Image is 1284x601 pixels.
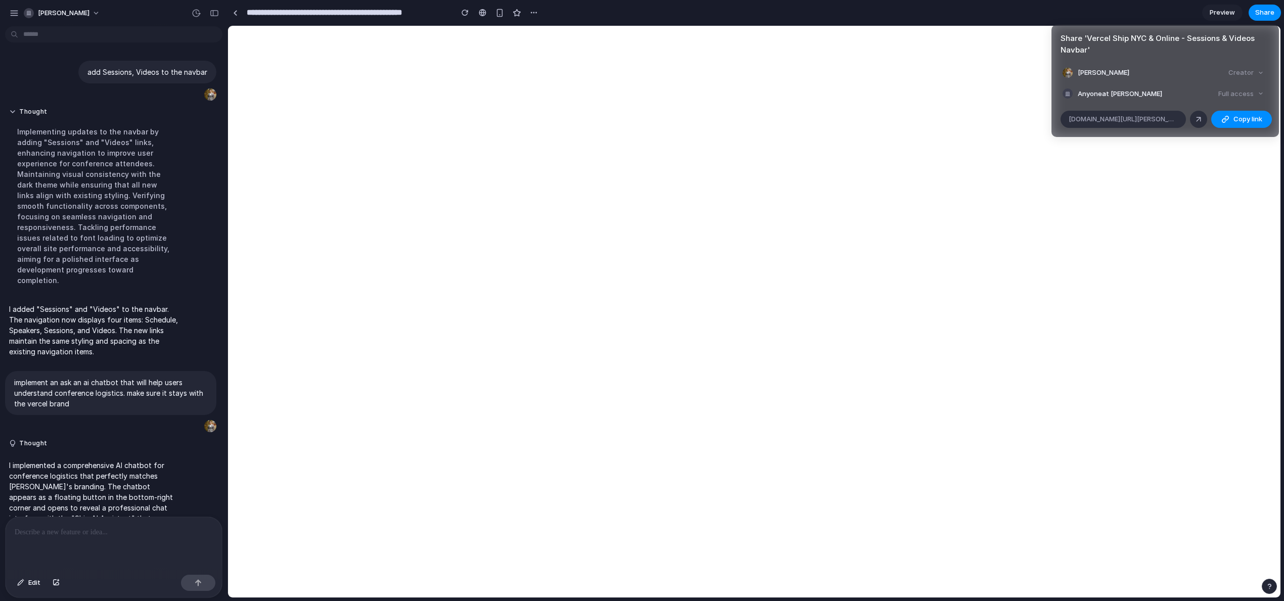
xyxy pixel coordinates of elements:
div: [DOMAIN_NAME][URL][PERSON_NAME] [1061,111,1186,128]
span: Anyone at [PERSON_NAME] [1078,89,1162,99]
span: [DOMAIN_NAME][URL][PERSON_NAME] [1069,114,1178,124]
span: Copy link [1233,114,1262,124]
button: Copy link [1211,111,1272,128]
span: [PERSON_NAME] [1078,68,1129,78]
h4: Share ' Vercel Ship NYC & Online - Sessions & Videos Navbar ' [1061,33,1270,56]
